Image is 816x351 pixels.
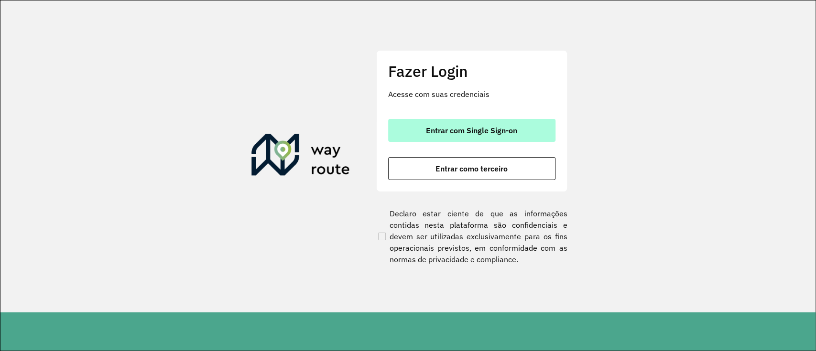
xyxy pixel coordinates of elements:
[426,127,517,134] span: Entrar com Single Sign-on
[388,157,555,180] button: button
[251,134,350,180] img: Roteirizador AmbevTech
[388,119,555,142] button: button
[388,88,555,100] p: Acesse com suas credenciais
[376,208,567,265] label: Declaro estar ciente de que as informações contidas nesta plataforma são confidenciais e devem se...
[435,165,508,172] span: Entrar como terceiro
[388,62,555,80] h2: Fazer Login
